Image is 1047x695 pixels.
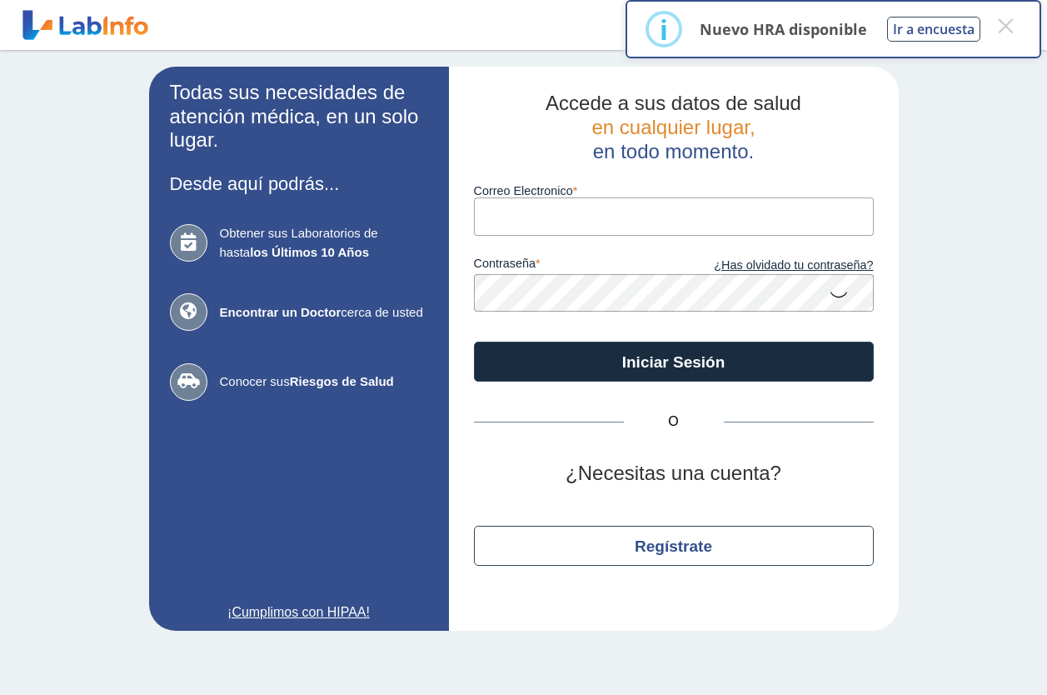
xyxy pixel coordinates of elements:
[593,140,754,162] span: en todo momento.
[474,462,874,486] h2: ¿Necesitas una cuenta?
[474,257,674,275] label: contraseña
[474,526,874,566] button: Regístrate
[290,374,394,388] b: Riesgos de Salud
[220,224,428,262] span: Obtener sus Laboratorios de hasta
[220,305,342,319] b: Encontrar un Doctor
[220,303,428,322] span: cerca de usted
[250,245,369,259] b: los Últimos 10 Años
[474,184,874,197] label: Correo Electronico
[170,81,428,152] h2: Todas sus necesidades de atención médica, en un solo lugar.
[220,372,428,392] span: Conocer sus
[546,92,801,114] span: Accede a sus datos de salud
[700,19,867,39] p: Nuevo HRA disponible
[887,17,980,42] button: Ir a encuesta
[474,342,874,382] button: Iniciar Sesión
[624,412,724,432] span: O
[170,602,428,622] a: ¡Cumplimos con HIPAA!
[591,116,755,138] span: en cualquier lugar,
[990,11,1020,41] button: Close this dialog
[170,173,428,194] h3: Desde aquí podrás...
[674,257,874,275] a: ¿Has olvidado tu contraseña?
[660,14,668,44] div: i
